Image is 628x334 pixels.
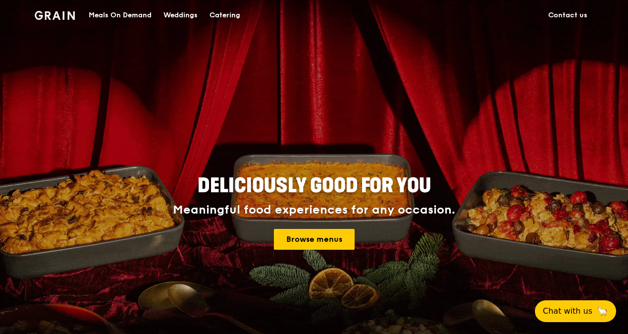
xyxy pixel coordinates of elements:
div: Meaningful food experiences for any occasion. [136,203,492,217]
span: Chat with us [543,305,592,317]
span: Deliciously good for you [198,174,431,198]
a: Catering [204,0,246,30]
button: Chat with us🦙 [535,300,616,322]
a: Contact us [542,0,593,30]
div: Weddings [163,0,198,30]
div: Meals On Demand [89,0,152,30]
a: Browse menus [274,229,355,250]
a: Weddings [157,0,204,30]
span: 🦙 [596,305,608,317]
div: Catering [209,0,240,30]
img: Grain [35,11,75,20]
